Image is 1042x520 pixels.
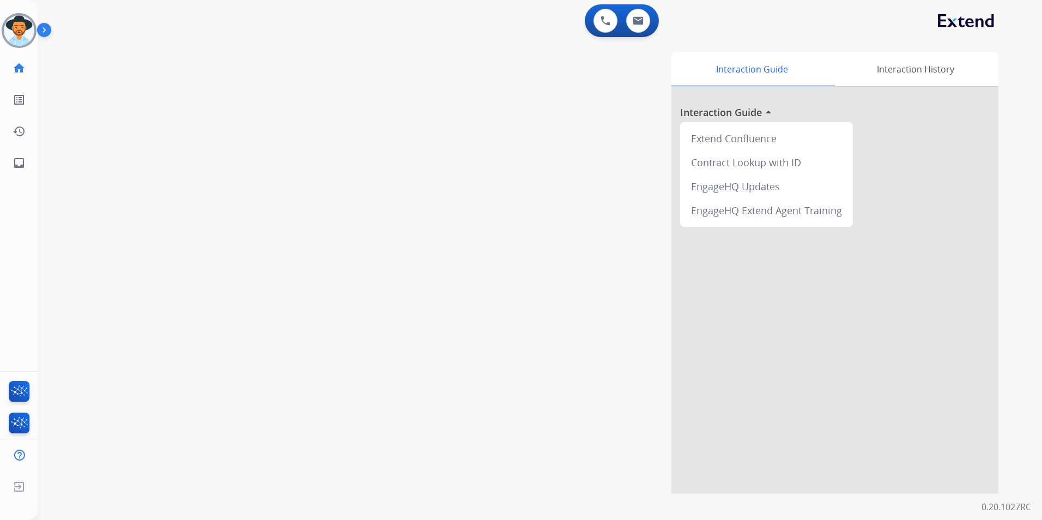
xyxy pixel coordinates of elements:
mat-icon: home [13,62,26,75]
p: 0.20.1027RC [982,500,1031,513]
div: Extend Confluence [684,126,849,150]
div: Interaction Guide [671,52,832,86]
img: avatar [4,15,34,46]
mat-icon: history [13,125,26,138]
div: Contract Lookup with ID [684,150,849,174]
div: Interaction History [832,52,998,86]
mat-icon: inbox [13,156,26,170]
div: EngageHQ Extend Agent Training [684,198,849,222]
mat-icon: list_alt [13,93,26,106]
div: EngageHQ Updates [684,174,849,198]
